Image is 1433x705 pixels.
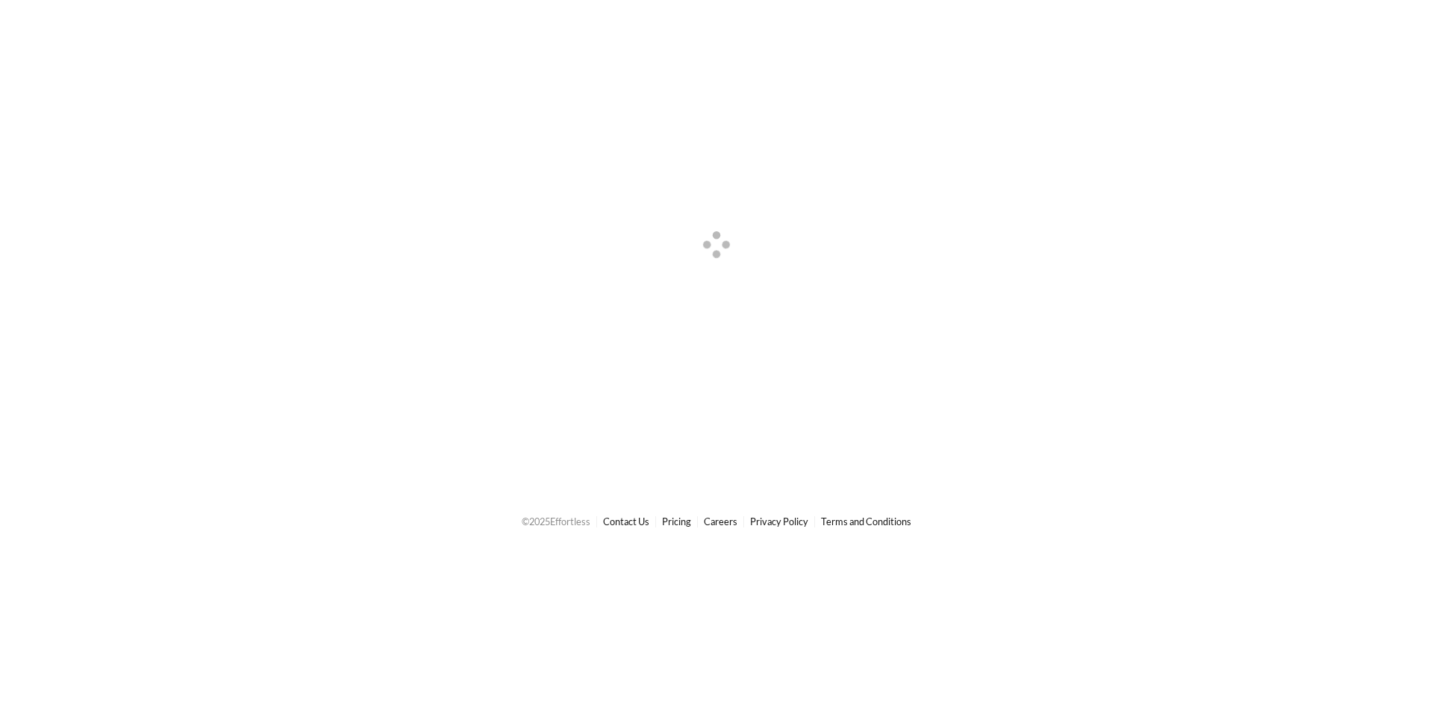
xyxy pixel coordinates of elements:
[662,516,691,527] a: Pricing
[522,516,590,527] span: © 2025 Effortless
[750,516,808,527] a: Privacy Policy
[821,516,911,527] a: Terms and Conditions
[704,516,737,527] a: Careers
[603,516,649,527] a: Contact Us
